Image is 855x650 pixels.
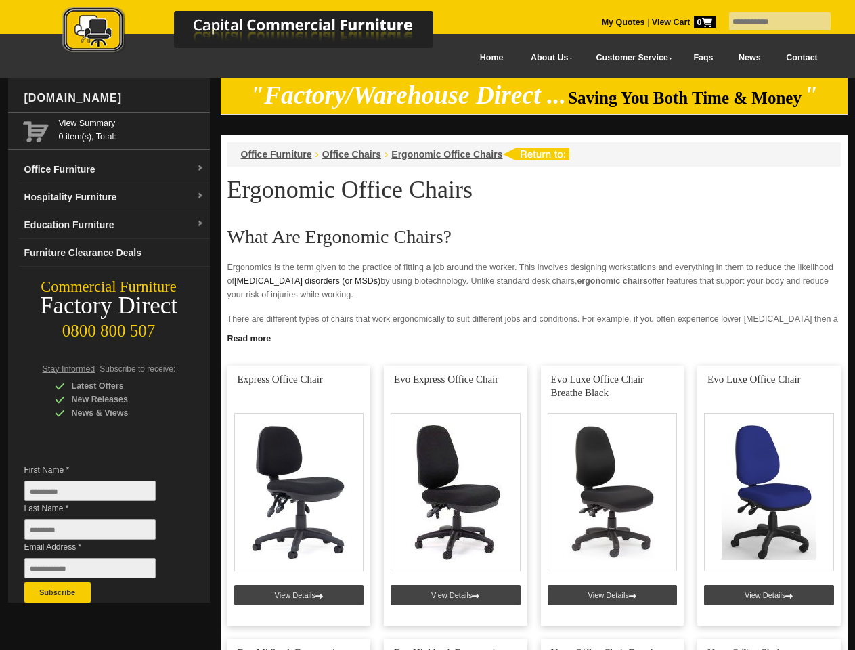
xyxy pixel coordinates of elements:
em: "Factory/Warehouse Direct ... [250,81,566,109]
h2: What Are Ergonomic Chairs? [227,227,841,247]
a: Office Furnituredropdown [19,156,210,183]
span: Subscribe to receive: [100,364,175,374]
div: New Releases [55,393,183,406]
strong: View Cart [652,18,716,27]
a: Faqs [681,43,726,73]
img: dropdown [196,220,204,228]
a: Furniture Clearance Deals [19,239,210,267]
a: Office Chairs [322,149,381,160]
img: Capital Commercial Furniture Logo [25,7,499,56]
img: dropdown [196,165,204,173]
strong: ergonomic chairs [577,276,647,286]
input: First Name * [24,481,156,501]
a: [MEDICAL_DATA] disorders (or MSDs) [234,276,380,286]
li: › [385,148,388,161]
a: Customer Service [581,43,680,73]
div: Factory Direct [8,297,210,316]
h1: Ergonomic Office Chairs [227,177,841,202]
em: " [804,81,818,109]
div: [DOMAIN_NAME] [19,78,210,118]
p: Ergonomics is the term given to the practice of fitting a job around the worker. This involves de... [227,261,841,301]
a: Hospitality Furnituredropdown [19,183,210,211]
a: My Quotes [602,18,645,27]
a: Education Furnituredropdown [19,211,210,239]
span: 0 [694,16,716,28]
div: Commercial Furniture [8,278,210,297]
span: Email Address * [24,540,176,554]
div: 0800 800 507 [8,315,210,341]
span: Saving You Both Time & Money [568,89,802,107]
a: Click to read more [221,328,848,345]
a: View Summary [59,116,204,130]
div: News & Views [55,406,183,420]
span: First Name * [24,463,176,477]
a: News [726,43,773,73]
img: return to [502,148,569,160]
li: › [315,148,319,161]
p: There are different types of chairs that work ergonomically to suit different jobs and conditions... [227,312,841,339]
a: Capital Commercial Furniture Logo [25,7,499,60]
button: Subscribe [24,582,91,603]
a: Contact [773,43,830,73]
span: Stay Informed [43,364,95,374]
span: Last Name * [24,502,176,515]
a: View Cart0 [649,18,715,27]
input: Email Address * [24,558,156,578]
a: About Us [516,43,581,73]
span: 0 item(s), Total: [59,116,204,142]
img: dropdown [196,192,204,200]
div: Latest Offers [55,379,183,393]
a: Ergonomic Office Chairs [391,149,502,160]
a: Office Furniture [241,149,312,160]
input: Last Name * [24,519,156,540]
